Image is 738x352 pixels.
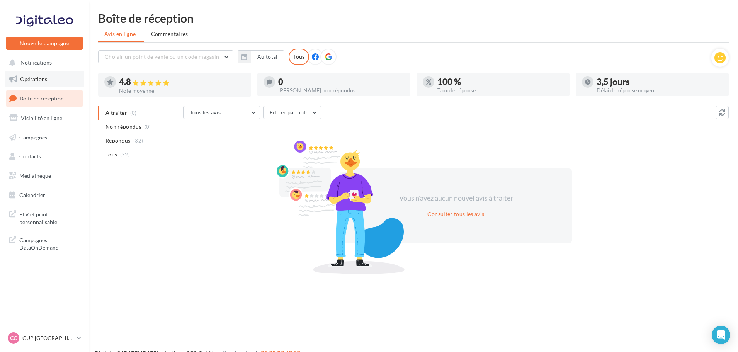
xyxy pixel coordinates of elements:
[6,37,83,50] button: Nouvelle campagne
[120,151,130,158] span: (32)
[98,12,729,24] div: Boîte de réception
[278,78,404,86] div: 0
[98,50,233,63] button: Choisir un point de vente ou un code magasin
[5,206,84,229] a: PLV et print personnalisable
[5,110,84,126] a: Visibilité en ligne
[190,109,221,116] span: Tous les avis
[105,151,117,158] span: Tous
[105,137,131,145] span: Répondus
[20,60,52,66] span: Notifications
[133,138,143,144] span: (32)
[5,187,84,203] a: Calendrier
[22,334,74,342] p: CUP [GEOGRAPHIC_DATA]
[5,129,84,146] a: Campagnes
[145,124,151,130] span: (0)
[20,95,64,102] span: Boîte de réception
[251,50,284,63] button: Au total
[424,209,487,219] button: Consulter tous les avis
[183,106,260,119] button: Tous les avis
[5,168,84,184] a: Médiathèque
[437,88,563,93] div: Taux de réponse
[19,209,80,226] span: PLV et print personnalisable
[5,148,84,165] a: Contacts
[20,76,47,82] span: Opérations
[19,235,80,252] span: Campagnes DataOnDemand
[21,115,62,121] span: Visibilité en ligne
[597,88,723,93] div: Délai de réponse moyen
[19,134,47,140] span: Campagnes
[119,78,245,87] div: 4.8
[5,232,84,255] a: Campagnes DataOnDemand
[119,88,245,94] div: Note moyenne
[5,90,84,107] a: Boîte de réception
[263,106,321,119] button: Filtrer par note
[712,326,730,344] div: Open Intercom Messenger
[6,331,83,345] a: CC CUP [GEOGRAPHIC_DATA]
[389,193,522,203] div: Vous n'avez aucun nouvel avis à traiter
[105,53,219,60] span: Choisir un point de vente ou un code magasin
[289,49,309,65] div: Tous
[597,78,723,86] div: 3,5 jours
[5,71,84,87] a: Opérations
[19,153,41,160] span: Contacts
[238,50,284,63] button: Au total
[278,88,404,93] div: [PERSON_NAME] non répondus
[105,123,141,131] span: Non répondus
[437,78,563,86] div: 100 %
[151,31,188,37] span: Commentaires
[19,172,51,179] span: Médiathèque
[19,192,45,198] span: Calendrier
[10,334,17,342] span: CC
